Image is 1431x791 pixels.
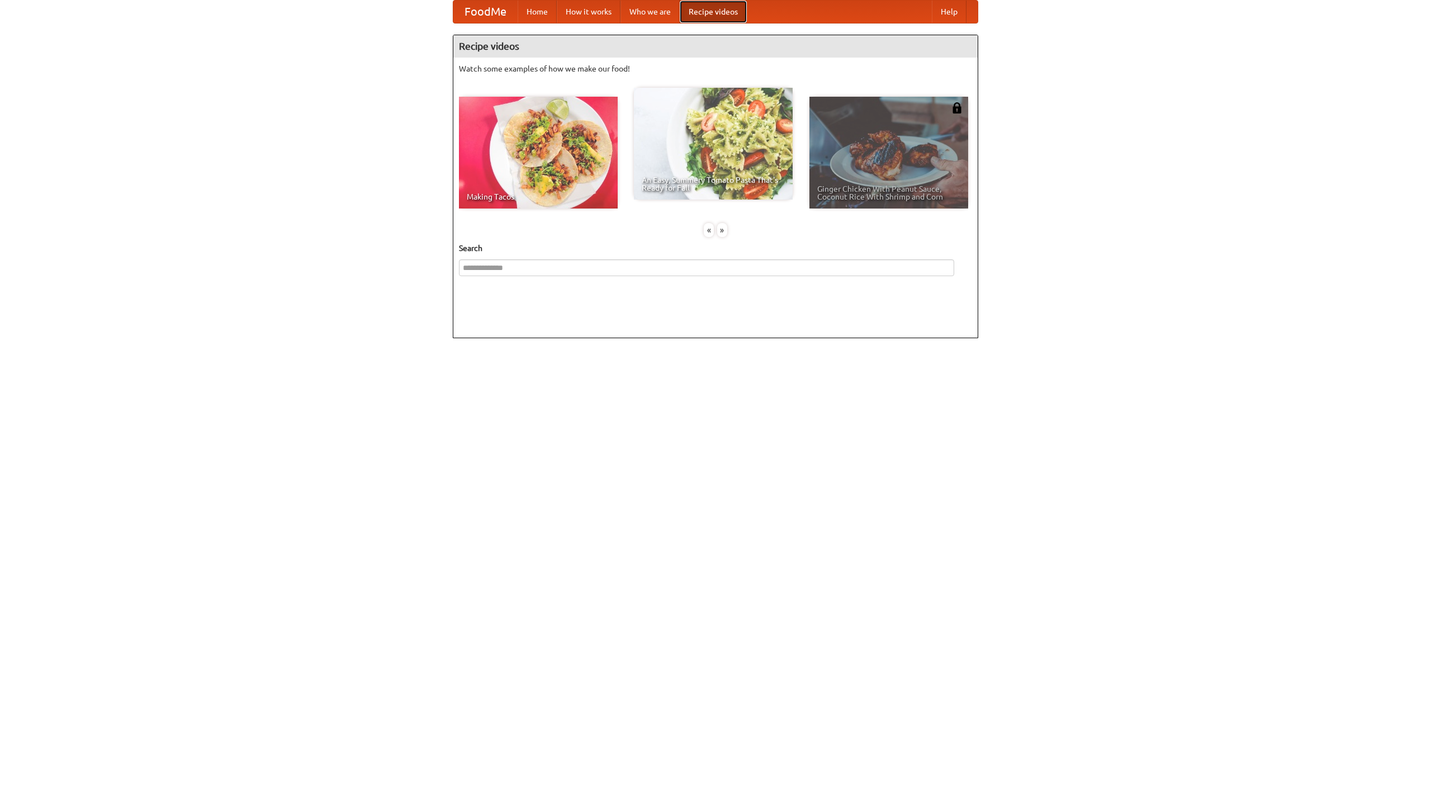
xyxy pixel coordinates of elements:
a: Who we are [620,1,680,23]
h4: Recipe videos [453,35,978,58]
a: Help [932,1,966,23]
div: « [704,223,714,237]
p: Watch some examples of how we make our food! [459,63,972,74]
a: Home [518,1,557,23]
img: 483408.png [951,102,963,113]
h5: Search [459,243,972,254]
div: » [717,223,727,237]
a: How it works [557,1,620,23]
span: An Easy, Summery Tomato Pasta That's Ready for Fall [642,176,785,192]
a: Making Tacos [459,97,618,209]
a: An Easy, Summery Tomato Pasta That's Ready for Fall [634,88,793,200]
a: FoodMe [453,1,518,23]
a: Recipe videos [680,1,747,23]
span: Making Tacos [467,193,610,201]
